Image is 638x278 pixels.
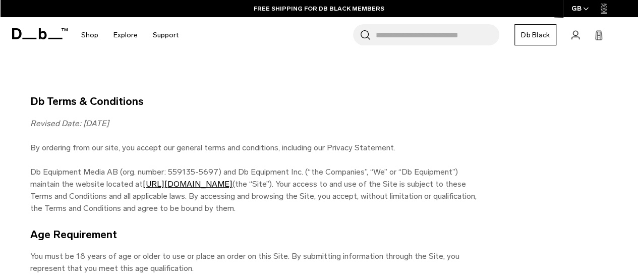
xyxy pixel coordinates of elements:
em: Revised Date: [DATE] [30,119,109,128]
h6: Age Requirement [30,227,484,243]
h6: Db Terms & Conditions [30,93,484,109]
p: By ordering from our site, you accept our general terms and conditions, including our Privacy Sta... [30,142,484,154]
a: Db Black [514,24,556,45]
p: Db Equipment Media AB (org. number: 559135-5697) and Db Equipment Inc. (“the Companies”, “We” or ... [30,166,484,214]
a: [URL][DOMAIN_NAME] [143,179,233,189]
a: FREE SHIPPING FOR DB BLACK MEMBERS [254,4,384,13]
a: Shop [81,17,98,53]
a: Support [153,17,179,53]
p: You must be 18 years of age or older to use or place an order on this Site. By submitting informa... [30,250,484,274]
a: Explore [113,17,138,53]
nav: Main Navigation [74,17,186,53]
